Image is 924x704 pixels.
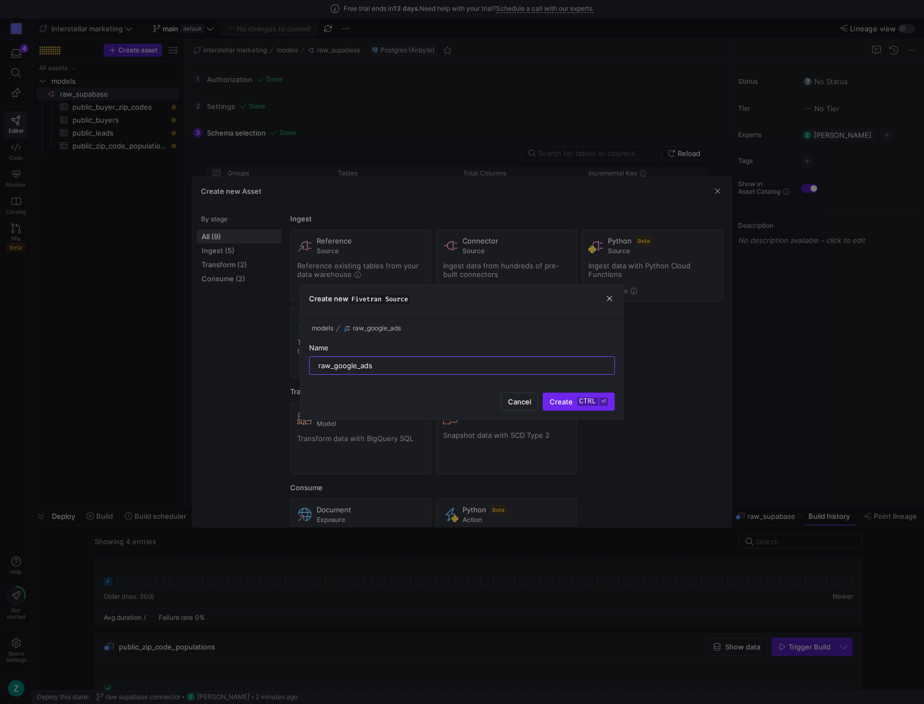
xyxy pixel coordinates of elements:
[340,322,404,335] button: raw_google_ads
[577,397,598,406] kbd: ctrl
[353,324,401,332] span: raw_google_ads
[309,294,411,303] h3: Create new
[309,322,336,335] button: models
[543,392,615,411] button: Createctrl⏎
[309,343,329,352] span: Name
[508,397,531,406] span: Cancel
[599,397,608,406] kbd: ⏎
[550,397,608,406] span: Create
[312,324,333,332] span: models
[501,392,538,411] button: Cancel
[349,294,411,304] span: Fivetran Source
